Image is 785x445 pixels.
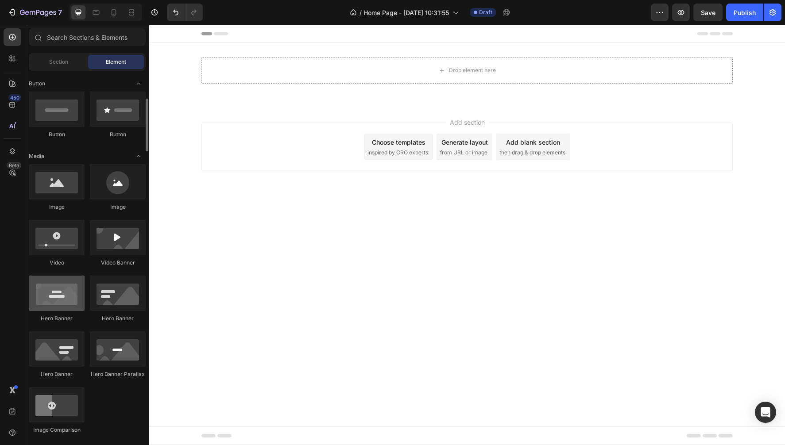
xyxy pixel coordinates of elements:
button: Save [693,4,723,21]
button: Publish [726,4,763,21]
div: Generate layout [292,113,339,122]
div: Drop element here [300,42,347,49]
div: Publish [734,8,756,17]
span: from URL or image [291,124,338,132]
button: 7 [4,4,66,21]
span: Button [29,80,45,88]
div: Hero Banner [29,370,85,378]
div: Button [29,130,85,138]
div: Add blank section [357,113,411,122]
span: Add section [297,93,339,102]
span: Element [106,58,126,66]
div: Hero Banner [90,315,146,322]
div: 450 [8,94,21,101]
span: Toggle open [131,77,146,91]
span: inspired by CRO experts [218,124,279,132]
input: Search Sections & Elements [29,28,146,46]
span: / [360,8,362,17]
span: Section [49,58,68,66]
div: Choose templates [223,113,276,122]
span: Toggle open [131,149,146,163]
span: Home Page - [DATE] 10:31:55 [363,8,449,17]
span: then drag & drop elements [350,124,416,132]
span: Media [29,152,44,160]
div: Hero Banner Parallax [90,370,146,378]
div: Image [29,203,85,211]
span: Draft [479,8,492,16]
div: Beta [7,162,21,169]
div: Hero Banner [29,315,85,322]
div: Open Intercom Messenger [755,402,776,423]
div: Button [90,130,146,138]
span: Save [701,9,715,16]
div: Undo/Redo [167,4,203,21]
div: Video [29,259,85,267]
div: Video Banner [90,259,146,267]
div: Image [90,203,146,211]
div: Image Comparison [29,426,85,434]
p: 7 [58,7,62,18]
iframe: Design area [149,25,785,445]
